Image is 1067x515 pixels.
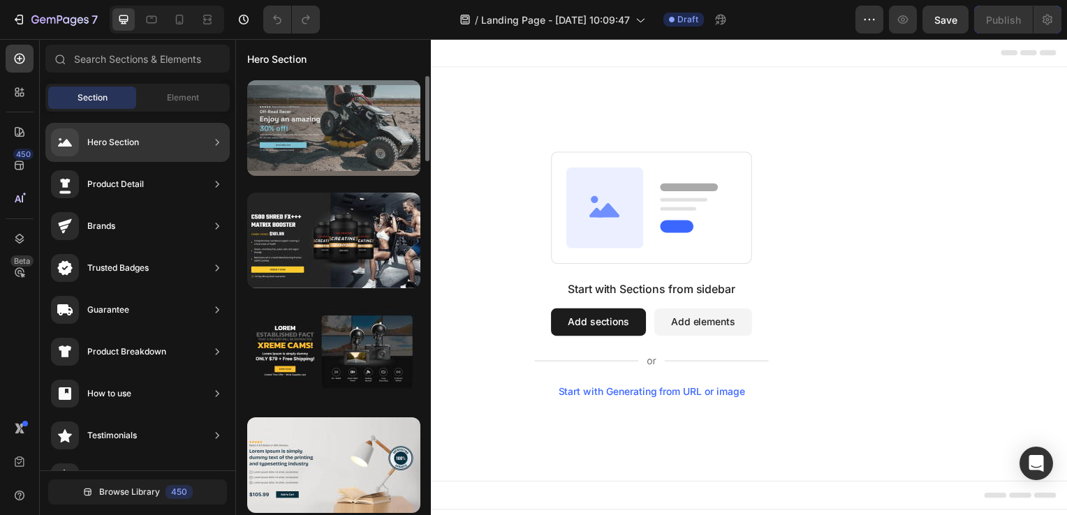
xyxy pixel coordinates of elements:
button: Browse Library450 [48,479,227,505]
span: Browse Library [99,486,160,498]
div: 450 [165,485,193,499]
div: Testimonials [87,428,137,442]
span: Section [78,91,108,104]
div: Trusted Badges [87,261,149,275]
button: Publish [974,6,1033,33]
div: Start with Sections from sidebar [334,244,503,260]
div: Open Intercom Messenger [1020,447,1053,480]
div: Brands [87,219,115,233]
span: Draft [677,13,698,26]
span: Save [934,14,957,26]
div: Publish [986,13,1021,27]
iframe: Design area [235,39,1067,515]
span: Landing Page - [DATE] 10:09:47 [481,13,630,27]
span: / [475,13,478,27]
div: Start with Generating from URL or image [325,350,513,361]
div: Product Detail [87,177,144,191]
div: How to use [87,387,131,401]
div: 450 [13,149,34,160]
button: 7 [6,6,104,33]
div: Guarantee [87,303,129,317]
div: Hero Section [87,135,139,149]
p: 7 [91,11,98,28]
button: Add sections [318,271,413,299]
div: Product Breakdown [87,345,166,359]
div: Beta [10,255,34,267]
button: Add elements [422,271,520,299]
span: Element [167,91,199,104]
input: Search Sections & Elements [45,45,230,73]
div: Undo/Redo [263,6,320,33]
button: Save [922,6,969,33]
